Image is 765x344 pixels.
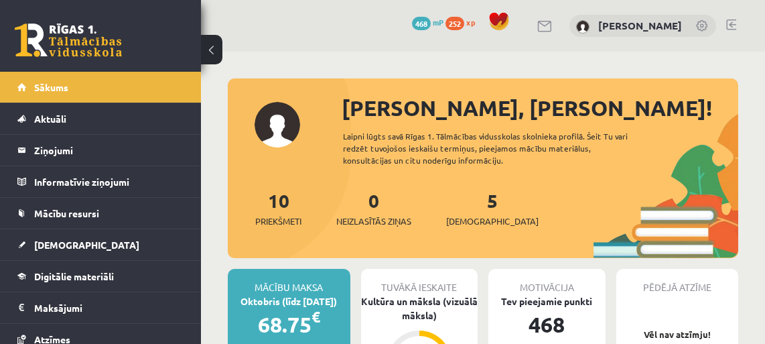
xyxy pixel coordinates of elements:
a: 252 xp [445,17,482,27]
span: Neizlasītās ziņas [336,215,411,228]
a: Maksājumi [17,292,184,323]
a: 10Priekšmeti [255,188,301,228]
a: 5[DEMOGRAPHIC_DATA] [446,188,539,228]
span: 468 [412,17,431,30]
a: Ziņojumi [17,135,184,166]
div: 468 [488,308,606,341]
a: 468 mP [412,17,443,27]
span: 252 [445,17,464,30]
div: Kultūra un māksla (vizuālā māksla) [361,294,478,323]
span: Sākums [34,81,68,93]
span: Priekšmeti [255,215,301,228]
legend: Maksājumi [34,292,184,323]
span: [DEMOGRAPHIC_DATA] [446,215,539,228]
span: mP [433,17,443,27]
span: € [311,307,320,327]
span: [DEMOGRAPHIC_DATA] [34,239,139,251]
div: Tuvākā ieskaite [361,269,478,294]
p: Vēl nav atzīmju! [623,328,732,341]
legend: Ziņojumi [34,135,184,166]
a: [DEMOGRAPHIC_DATA] [17,229,184,260]
div: 68.75 [228,308,350,341]
a: Sākums [17,72,184,103]
span: xp [466,17,475,27]
a: Digitālie materiāli [17,261,184,292]
legend: Informatīvie ziņojumi [34,166,184,197]
a: Aktuāli [17,103,184,134]
div: Motivācija [488,269,606,294]
span: Digitālie materiāli [34,270,114,282]
div: Oktobris (līdz [DATE]) [228,294,350,308]
div: Mācību maksa [228,269,350,294]
div: Tev pieejamie punkti [488,294,606,308]
div: Laipni lūgts savā Rīgas 1. Tālmācības vidusskolas skolnieka profilā. Šeit Tu vari redzēt tuvojošo... [343,130,649,166]
a: Mācību resursi [17,198,184,229]
span: Aktuāli [34,113,66,125]
span: Mācību resursi [34,207,99,219]
a: 0Neizlasītās ziņas [336,188,411,228]
div: Pēdējā atzīme [616,269,739,294]
a: Rīgas 1. Tālmācības vidusskola [15,23,122,57]
img: Martins Andersons [576,20,589,34]
div: [PERSON_NAME], [PERSON_NAME]! [342,92,738,124]
a: Informatīvie ziņojumi [17,166,184,197]
a: [PERSON_NAME] [598,19,682,32]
